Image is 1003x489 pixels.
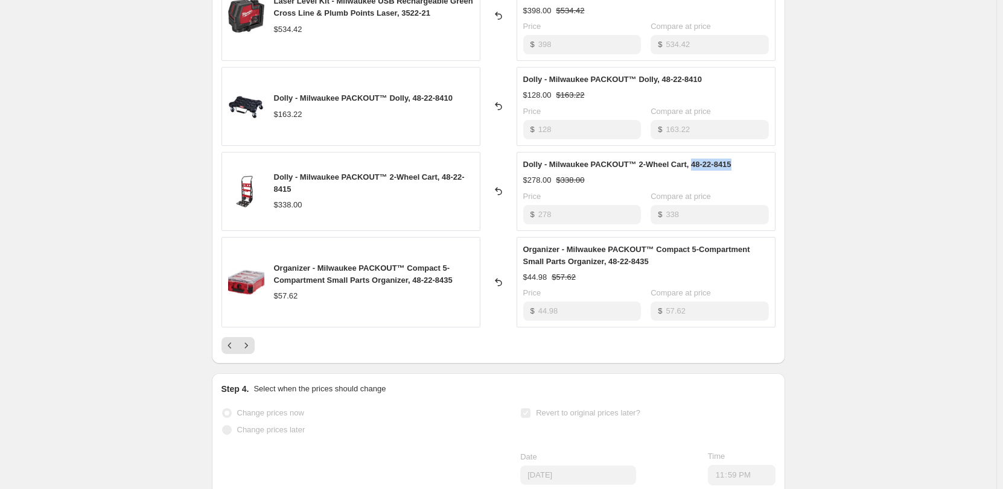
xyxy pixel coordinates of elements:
[651,192,711,201] span: Compare at price
[708,465,775,485] input: 12:00
[536,408,640,417] span: Revert to original prices later?
[530,306,535,315] span: $
[237,408,304,417] span: Change prices now
[274,199,302,211] div: $338.00
[221,337,238,354] button: Previous
[523,288,541,297] span: Price
[556,89,585,101] strike: $163.22
[274,172,465,194] span: Dolly - Milwaukee PACKOUT™ 2-Wheel Cart, 48-22-8415
[274,24,302,36] div: $534.42
[520,452,537,461] span: Date
[523,107,541,116] span: Price
[651,288,711,297] span: Compare at price
[253,383,386,395] p: Select when the prices should change
[228,88,264,124] img: 49a7684b-d62f-419d-b442-a941c2187263_80x.jpg
[274,93,453,103] span: Dolly - Milwaukee PACKOUT™ Dolly, 48-22-8410
[658,125,662,134] span: $
[274,290,298,302] div: $57.62
[523,89,552,101] div: $128.00
[221,337,255,354] nav: Pagination
[523,75,702,84] span: Dolly - Milwaukee PACKOUT™ Dolly, 48-22-8410
[221,383,249,395] h2: Step 4.
[530,40,535,49] span: $
[651,22,711,31] span: Compare at price
[556,5,585,17] strike: $534.42
[651,107,711,116] span: Compare at price
[274,263,453,285] span: Organizer - Milwaukee PACKOUT™ Compact 5-Compartment Small Parts Organizer, 48-22-8435
[228,173,264,209] img: 7eb968c4-c6a9-4df5-b7eb-0629b9fbea94_80x.jpg
[520,465,636,485] input: 10/9/2025
[228,264,264,300] img: e169418d-4980-4a27-8320-06b337d59a11_80x.jpg
[658,210,662,219] span: $
[238,337,255,354] button: Next
[523,160,731,169] span: Dolly - Milwaukee PACKOUT™ 2-Wheel Cart, 48-22-8415
[556,174,585,186] strike: $338.00
[530,125,535,134] span: $
[523,22,541,31] span: Price
[237,425,305,434] span: Change prices later
[530,210,535,219] span: $
[523,245,750,266] span: Organizer - Milwaukee PACKOUT™ Compact 5-Compartment Small Parts Organizer, 48-22-8435
[708,452,725,461] span: Time
[523,5,552,17] div: $398.00
[523,174,552,186] div: $278.00
[658,40,662,49] span: $
[658,306,662,315] span: $
[552,271,576,283] strike: $57.62
[523,192,541,201] span: Price
[274,109,302,121] div: $163.22
[523,271,547,283] div: $44.98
